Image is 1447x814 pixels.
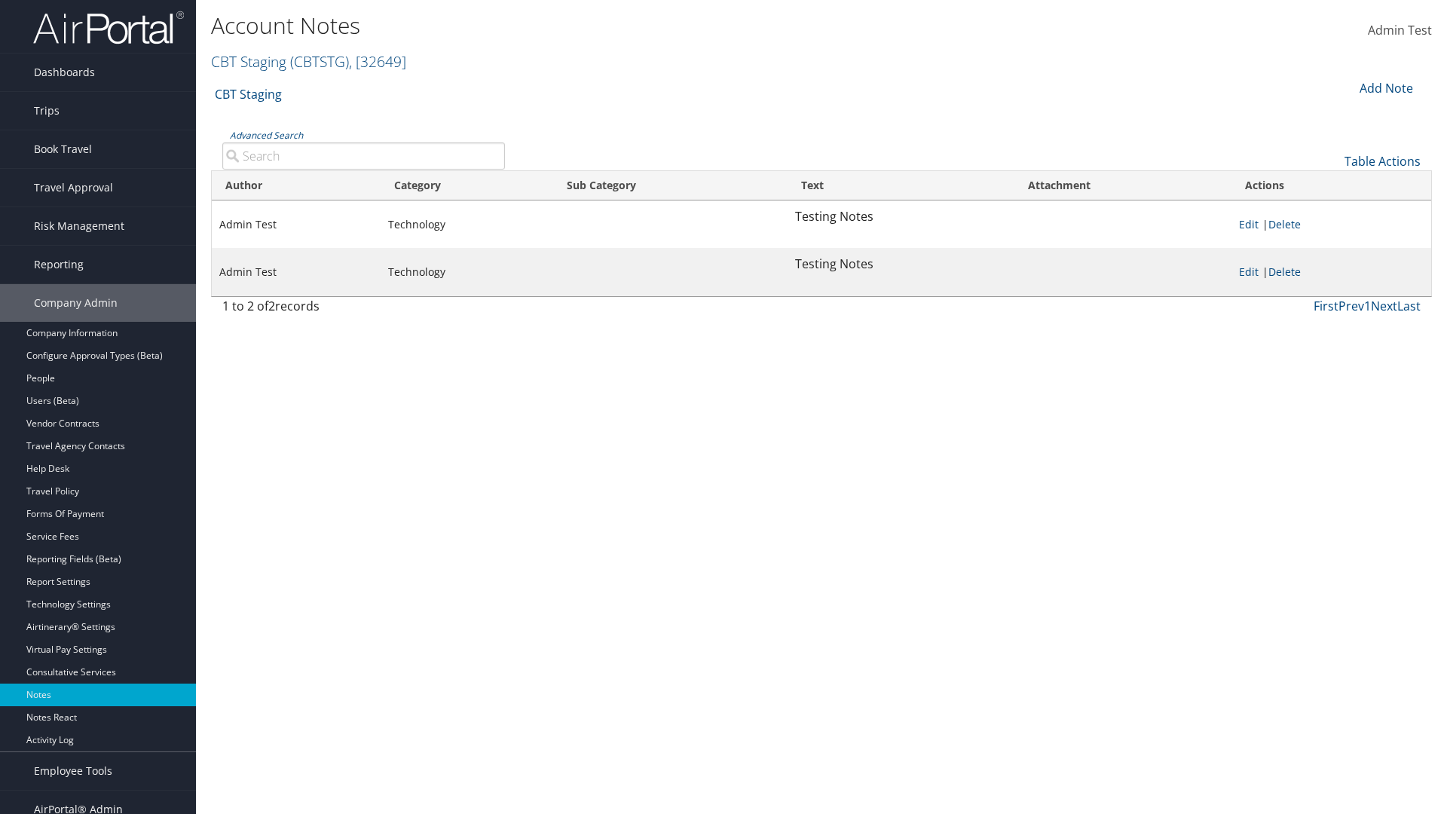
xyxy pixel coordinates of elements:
h1: Account Notes [211,10,1025,41]
p: Testing Notes [795,207,1007,227]
span: Company Admin [34,284,118,322]
span: Travel Approval [34,169,113,207]
td: Admin Test [212,248,381,296]
th: Attachment: activate to sort column ascending [1014,171,1231,200]
a: Edit [1239,217,1259,231]
span: Book Travel [34,130,92,168]
a: CBT Staging [211,51,406,72]
img: airportal-logo.png [33,10,184,45]
a: Delete [1268,217,1301,231]
p: Testing Notes [795,255,1007,274]
a: Next [1371,298,1397,314]
td: | [1231,200,1432,249]
th: Category: activate to sort column ascending [381,171,553,200]
a: Admin Test [1368,8,1432,54]
span: Reporting [34,246,84,283]
div: Add Note [1349,79,1421,97]
span: Risk Management [34,207,124,245]
a: Delete [1268,265,1301,279]
a: Last [1397,298,1421,314]
th: Author [212,171,381,200]
a: 1 [1364,298,1371,314]
span: 2 [268,298,275,314]
a: First [1314,298,1338,314]
a: Advanced Search [230,129,303,142]
div: 1 to 2 of records [222,297,505,323]
th: Sub Category: activate to sort column ascending [553,171,788,200]
span: ( CBTSTG ) [290,51,349,72]
td: | [1231,248,1432,296]
span: Trips [34,92,60,130]
input: Advanced Search [222,142,505,170]
td: Technology [381,248,553,296]
a: CBT Staging [215,79,282,109]
a: Table Actions [1345,153,1421,170]
a: Prev [1338,298,1364,314]
th: Actions [1231,171,1432,200]
span: Admin Test [1368,22,1432,38]
th: Text: activate to sort column ascending [788,171,1014,200]
td: Technology [381,200,553,249]
span: Employee Tools [34,752,112,790]
span: Dashboards [34,54,95,91]
a: Edit [1239,265,1259,279]
span: , [ 32649 ] [349,51,406,72]
td: Admin Test [212,200,381,249]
